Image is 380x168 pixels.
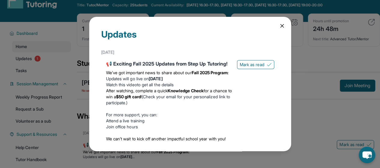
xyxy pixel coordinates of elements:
[149,76,163,81] strong: [DATE]
[106,124,138,129] a: Join office hours
[106,82,137,87] a: Watch this video
[101,47,279,58] div: [DATE]
[106,88,232,106] li: (Check your email for your personalized link to participate.)
[240,62,264,68] span: Mark as read
[106,70,192,75] span: We’ve got important news to share about our
[106,136,226,141] span: We can’t wait to kick off another impactful school year with you!
[101,29,279,47] div: Updates
[168,88,204,93] strong: Knowledge Check
[106,112,232,118] p: For more support, you can:
[106,60,232,67] div: 📢 Exciting Fall 2025 Updates from Step Up Tutoring!
[106,88,168,93] span: After watching, complete a quick
[106,76,232,82] li: Updates will go live on
[141,94,142,99] span: !
[267,62,272,67] img: Mark as read
[116,94,141,99] strong: $50 gift card
[106,118,145,123] a: Attend a live training
[192,70,229,75] strong: Fall 2025 Program:
[106,82,232,88] li: to get all the details
[359,147,375,163] button: chat-button
[237,60,274,69] button: Mark as read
